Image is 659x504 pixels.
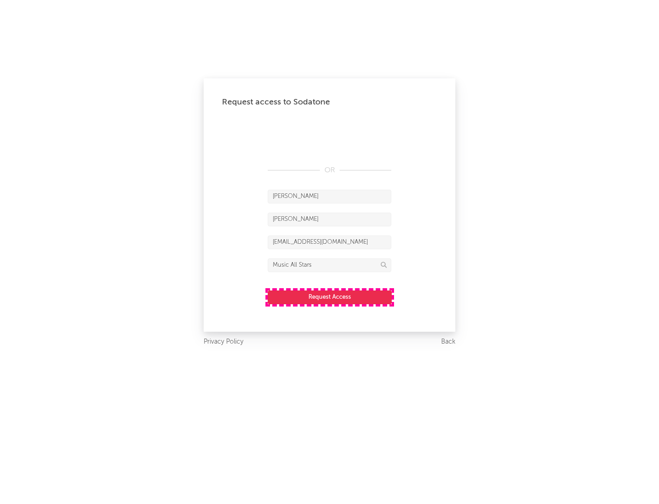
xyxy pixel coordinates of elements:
a: Privacy Policy [204,336,243,348]
div: OR [268,165,391,176]
input: Division [268,258,391,272]
input: Email [268,236,391,249]
a: Back [441,336,455,348]
input: First Name [268,190,391,203]
button: Request Access [268,290,392,304]
input: Last Name [268,213,391,226]
div: Request access to Sodatone [222,97,437,108]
